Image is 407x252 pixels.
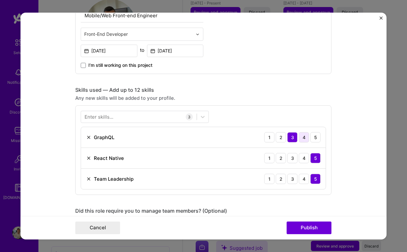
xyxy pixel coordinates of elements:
[196,32,199,36] img: drop icon
[299,132,309,142] div: 4
[75,222,120,234] button: Cancel
[94,176,134,182] div: Team Leadership
[276,132,286,142] div: 2
[276,174,286,184] div: 2
[86,176,91,181] img: Remove
[287,174,297,184] div: 3
[276,153,286,163] div: 2
[264,153,274,163] div: 1
[147,44,204,57] input: Date
[75,87,331,93] div: Skills used — Add up to 12 skills
[264,132,274,142] div: 1
[94,134,114,141] div: GraphQL
[94,155,124,161] div: React Native
[287,222,331,234] button: Publish
[310,153,321,163] div: 5
[75,208,331,214] div: Did this role require you to manage team members? (Optional)
[75,95,331,101] div: Any new skills will be added to your profile.
[85,114,113,120] div: Enter skills...
[379,16,383,23] button: Close
[140,47,144,53] div: to
[299,174,309,184] div: 4
[86,155,91,161] img: Remove
[81,44,137,57] input: Date
[186,113,193,120] div: 3
[310,174,321,184] div: 5
[88,62,152,68] span: I’m still working on this project
[310,132,321,142] div: 5
[287,132,297,142] div: 3
[287,153,297,163] div: 3
[86,135,91,140] img: Remove
[299,153,309,163] div: 4
[81,9,203,22] input: Role Name
[264,174,274,184] div: 1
